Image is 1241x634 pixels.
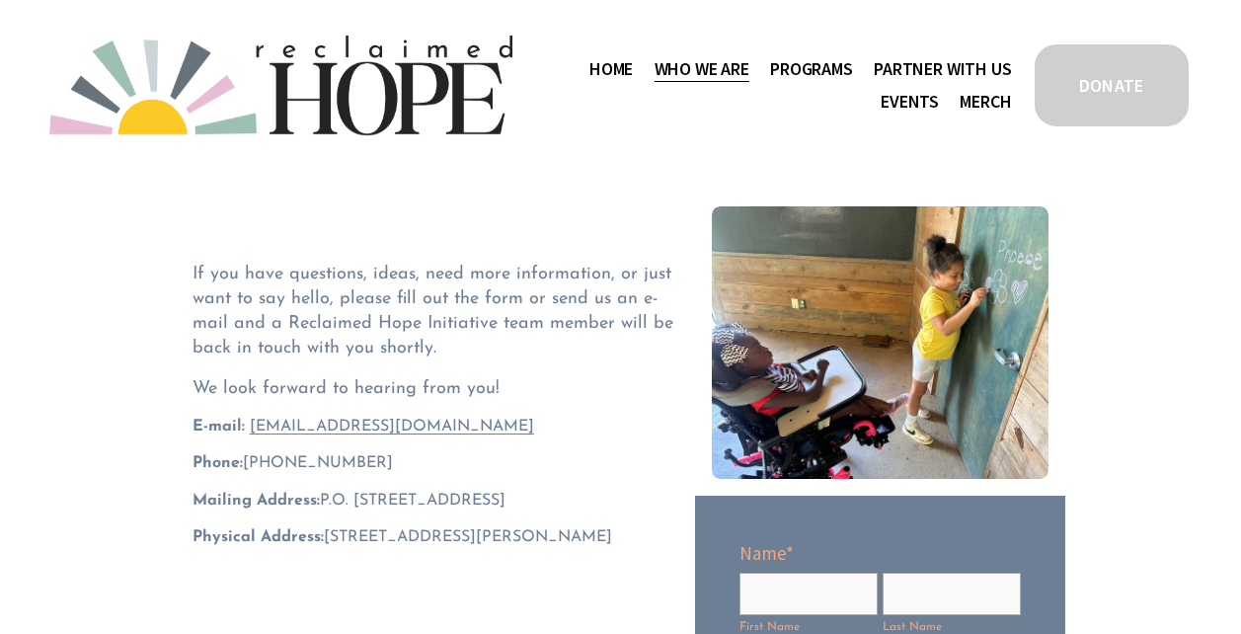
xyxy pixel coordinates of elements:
[770,54,853,86] a: folder dropdown
[193,379,500,398] span: We look forward to hearing from you!
[250,419,534,435] a: [EMAIL_ADDRESS][DOMAIN_NAME]
[655,55,749,84] span: Who We Are
[655,54,749,86] a: folder dropdown
[881,86,939,118] a: Events
[960,86,1011,118] a: Merch
[739,573,878,615] input: First Name
[770,55,853,84] span: Programs
[874,54,1011,86] a: folder dropdown
[739,540,794,567] legend: Name
[589,54,633,86] a: Home
[193,455,243,471] strong: Phone:
[193,529,612,545] span: [STREET_ADDRESS][PERSON_NAME]
[193,265,679,358] span: If you have questions, ideas, need more information, or just want to say hello, please fill out t...
[193,529,324,545] strong: Physical Address:
[193,455,393,471] span: ‪[PHONE_NUMBER]‬
[49,36,512,135] img: Reclaimed Hope Initiative
[193,419,245,435] strong: E-mail:
[883,573,1021,615] input: Last Name
[193,493,505,509] span: P.O. [STREET_ADDRESS]
[193,493,320,509] strong: Mailing Address:
[1032,41,1192,129] a: DONATE
[874,55,1011,84] span: Partner With Us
